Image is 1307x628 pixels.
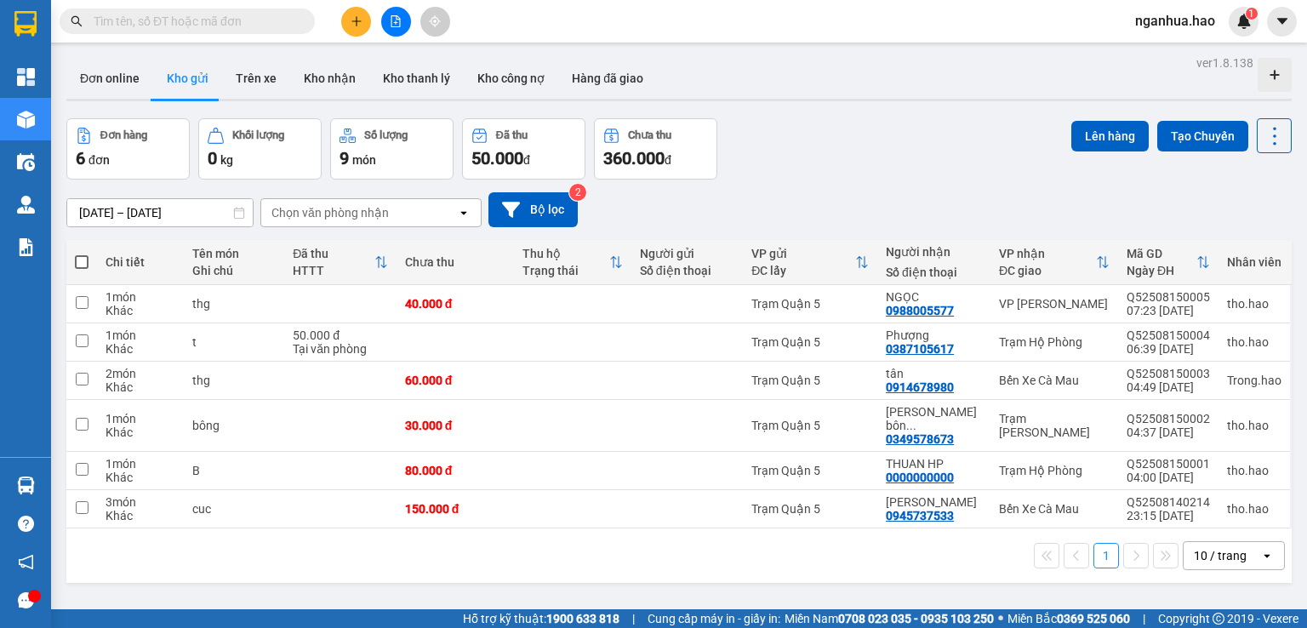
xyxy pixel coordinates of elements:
div: 1 món [106,412,175,425]
div: ĐC lấy [751,264,855,277]
div: Ghi chú [192,264,276,277]
span: message [18,592,34,608]
span: 50.000 [471,148,523,168]
div: 30.000 đ [405,419,505,432]
span: question-circle [18,516,34,532]
div: tho.hao [1227,419,1281,432]
div: Đơn hàng [100,129,147,141]
span: search [71,15,83,27]
div: Khác [106,380,175,394]
div: 3 món [106,495,175,509]
div: bông [192,419,276,432]
div: Khác [106,304,175,317]
div: KIM DUNG [886,495,982,509]
span: Cung cấp máy in - giấy in: [648,609,780,628]
div: Trạm Hộ Phòng [999,464,1110,477]
span: notification [18,554,34,570]
button: Đơn online [66,58,153,99]
div: 06:39 [DATE] [1127,342,1210,356]
div: Số lượng [364,129,408,141]
div: Trạm [PERSON_NAME] [999,412,1110,439]
img: solution-icon [17,238,35,256]
div: tho.hao [1227,502,1281,516]
svg: open [457,206,471,220]
span: nganhua.hao [1122,10,1229,31]
div: 07:23 [DATE] [1127,304,1210,317]
button: Lên hàng [1071,121,1149,151]
button: Đơn hàng6đơn [66,118,190,180]
div: Khác [106,471,175,484]
button: Kho gửi [153,58,222,99]
strong: 1900 633 818 [546,612,619,625]
button: file-add [381,7,411,37]
div: 10 / trang [1194,547,1247,564]
div: 23:15 [DATE] [1127,509,1210,522]
div: Khối lượng [232,129,284,141]
div: Trạm Quận 5 [751,335,869,349]
span: món [352,153,376,167]
div: Phượng [886,328,982,342]
img: dashboard-icon [17,68,35,86]
span: | [632,609,635,628]
button: Trên xe [222,58,290,99]
div: thg [192,297,276,311]
svg: open [1260,549,1274,562]
span: plus [351,15,362,27]
div: Chưa thu [405,255,505,269]
div: Q52508150003 [1127,367,1210,380]
div: Q52508150004 [1127,328,1210,342]
span: copyright [1213,613,1224,625]
div: 1 món [106,457,175,471]
span: ⚪️ [998,615,1003,622]
div: Chưa thu [628,129,671,141]
button: Tạo Chuyến [1157,121,1248,151]
div: 04:37 [DATE] [1127,425,1210,439]
img: warehouse-icon [17,153,35,171]
button: Bộ lọc [488,192,578,227]
span: 9 [340,148,349,168]
img: warehouse-icon [17,111,35,128]
div: Mã GD [1127,247,1196,260]
th: Toggle SortBy [514,240,631,285]
div: 40.000 đ [405,297,505,311]
button: caret-down [1267,7,1297,37]
span: Miền Bắc [1007,609,1130,628]
div: Trạm Quận 5 [751,374,869,387]
div: 50.000 đ [293,328,387,342]
div: 60.000 đ [405,374,505,387]
span: 1 [1248,8,1254,20]
img: warehouse-icon [17,196,35,214]
div: ver 1.8.138 [1196,54,1253,72]
div: Tạo kho hàng mới [1258,58,1292,92]
div: Q52508150001 [1127,457,1210,471]
div: Thu hộ [522,247,609,260]
th: Toggle SortBy [990,240,1118,285]
sup: 2 [569,184,586,201]
div: VP nhận [999,247,1096,260]
div: 0349578673 [886,432,954,446]
div: Đã thu [293,247,374,260]
span: file-add [390,15,402,27]
div: ĐC giao [999,264,1096,277]
strong: 0369 525 060 [1057,612,1130,625]
div: HTTT [293,264,374,277]
span: ... [906,419,916,432]
span: đ [665,153,671,167]
button: Khối lượng0kg [198,118,322,180]
th: Toggle SortBy [284,240,396,285]
button: Hàng đã giao [558,58,657,99]
div: Trạm Hộ Phòng [999,335,1110,349]
div: 1 món [106,328,175,342]
div: 0988005577 [886,304,954,317]
input: Tìm tên, số ĐT hoặc mã đơn [94,12,294,31]
div: Q52508150005 [1127,290,1210,304]
sup: 1 [1246,8,1258,20]
div: Đã thu [496,129,528,141]
div: Trạm Quận 5 [751,297,869,311]
div: Ngày ĐH [1127,264,1196,277]
div: 2 món [106,367,175,380]
div: tho.hao [1227,464,1281,477]
div: Khác [106,342,175,356]
div: 80.000 đ [405,464,505,477]
div: Người nhận [886,245,982,259]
